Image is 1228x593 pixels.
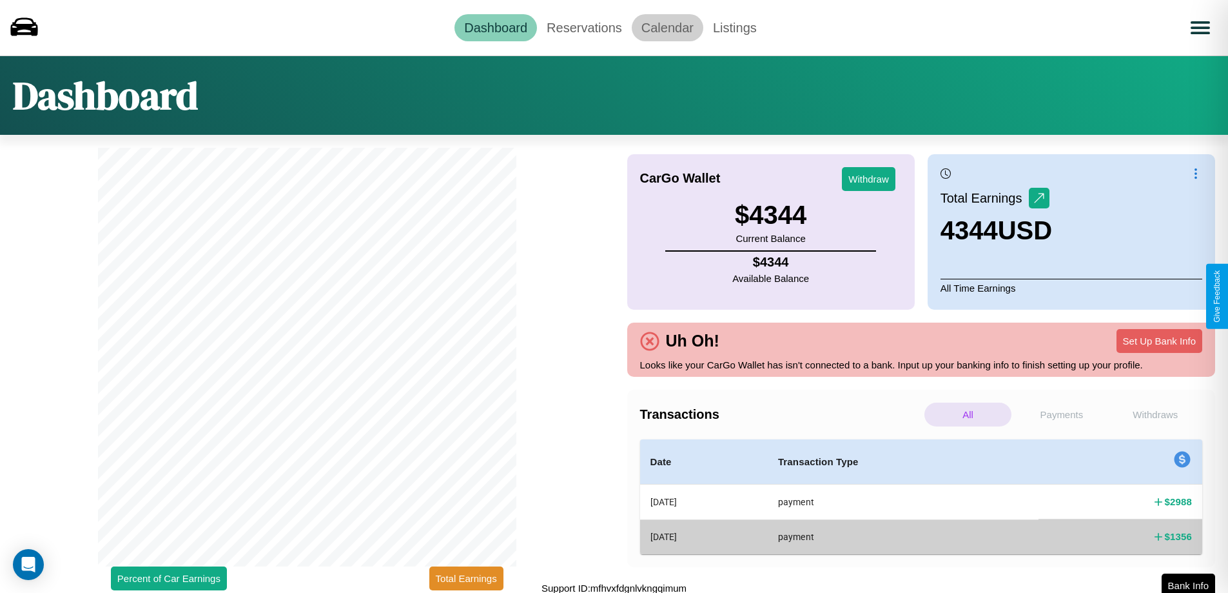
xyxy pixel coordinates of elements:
[735,201,806,230] h3: $ 4344
[640,485,768,520] th: [DATE]
[640,519,768,554] th: [DATE]
[940,216,1052,245] h3: 4344 USD
[924,403,1011,427] p: All
[632,14,703,41] a: Calendar
[732,255,809,270] h4: $ 4344
[1213,270,1222,323] div: Give Feedback
[1165,495,1192,508] h4: $ 2988
[1116,329,1202,353] button: Set Up Bank Info
[1165,530,1192,543] h4: $ 1356
[768,519,1039,554] th: payment
[640,356,1203,374] p: Looks like your CarGo Wallet has isn't connected to a bank. Input up your banking info to finish ...
[537,14,632,41] a: Reservations
[640,407,921,422] h4: Transactions
[940,186,1029,210] p: Total Earnings
[768,485,1039,520] th: payment
[640,439,1203,554] table: simple table
[13,69,198,122] h1: Dashboard
[659,332,726,350] h4: Uh Oh!
[111,567,227,590] button: Percent of Car Earnings
[13,549,44,580] div: Open Intercom Messenger
[842,167,895,191] button: Withdraw
[640,171,721,186] h4: CarGo Wallet
[650,454,757,470] h4: Date
[778,454,1029,470] h4: Transaction Type
[735,230,806,247] p: Current Balance
[454,14,537,41] a: Dashboard
[940,279,1202,297] p: All Time Earnings
[1018,403,1105,427] p: Payments
[429,567,503,590] button: Total Earnings
[732,270,809,287] p: Available Balance
[1182,10,1218,46] button: Open menu
[703,14,766,41] a: Listings
[1112,403,1199,427] p: Withdraws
